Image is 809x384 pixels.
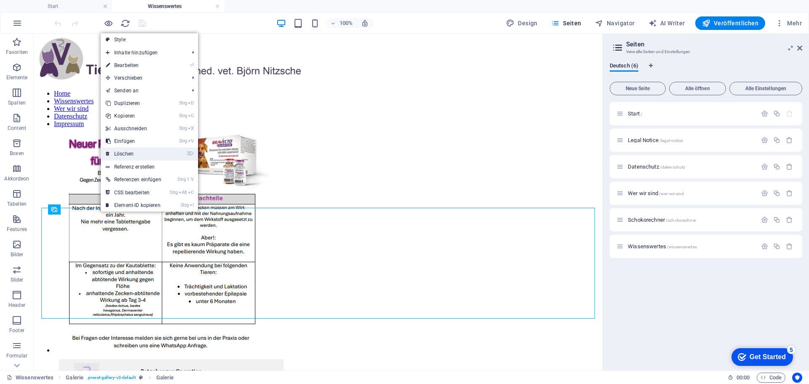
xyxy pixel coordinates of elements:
[786,163,793,170] div: Entfernen
[101,199,166,212] a: StrgIElement-ID kopieren
[101,173,166,186] a: Strg⇧VReferenzen einfügen
[188,113,194,118] i: C
[775,19,802,27] span: Mehr
[156,373,174,383] span: Klick zum Auswählen. Doppelklick zum Bearbeiten
[551,19,581,27] span: Seiten
[101,161,198,173] a: Referenz erstellen
[7,201,27,207] p: Tabellen
[625,191,757,196] div: Wer wir sind/wer-wir-sind
[191,177,193,182] i: V
[645,16,688,30] button: AI Writer
[181,202,189,208] i: Strg
[170,190,178,195] i: Strg
[101,135,166,148] a: StrgVEinfügen
[773,243,780,250] div: Duplizieren
[786,137,793,144] div: Entfernen
[628,137,683,143] span: Klick, um Seite zu öffnen
[742,374,744,381] span: :
[625,164,757,169] div: Datenschutz/datenschutz
[610,62,802,78] div: Sprachen-Tabs
[737,373,750,383] span: 00 00
[101,186,166,199] a: StrgAltCCSS bearbeiten
[101,97,166,110] a: StrgDDuplizieren
[628,217,696,223] span: Klick, um Seite zu öffnen
[728,373,750,383] h6: Session-Zeit
[101,46,185,59] span: Inhalte hinzufügen
[101,59,166,72] a: ⏎Bearbeiten
[625,244,757,249] div: Wissenswertes/wissenswertes
[4,175,29,182] p: Akkordeon
[595,19,635,27] span: Navigator
[361,19,369,27] i: Bei Größenänderung Zoomstufe automatisch an das gewählte Gerät anpassen.
[66,373,174,383] nav: breadcrumb
[792,373,802,383] button: Usercentrics
[7,373,54,383] a: Klick, um Auswahl aufzuheben. Doppelklick öffnet Seitenverwaltung
[761,373,782,383] span: Code
[186,177,190,182] i: ⇧
[101,33,198,46] a: Style
[7,4,68,22] div: Get Started 5 items remaining, 0% complete
[8,99,26,106] p: Spalten
[695,16,765,30] button: Veröffentlichen
[11,251,24,258] p: Bilder
[625,217,757,223] div: Schokorechner/schokorechner
[190,202,194,208] i: I
[613,86,662,91] span: Neue Seite
[628,110,642,117] span: Klick, um Seite zu öffnen
[9,327,24,334] p: Footer
[772,16,805,30] button: Mehr
[673,86,722,91] span: Alle öffnen
[702,19,758,27] span: Veröffentlichen
[761,190,768,197] div: Einstellungen
[503,16,541,30] div: Design (Strg+Alt+Y)
[121,19,130,28] i: Seite neu laden
[177,177,185,182] i: Strg
[660,165,686,169] span: /datenschutz
[773,190,780,197] div: Duplizieren
[503,16,541,30] button: Design
[773,163,780,170] div: Duplizieren
[179,126,187,131] i: Strg
[101,72,185,84] span: Verschieben
[625,137,757,143] div: Legal Notice/legal-notice
[327,18,356,28] button: 100%
[8,125,26,132] p: Content
[625,111,757,116] div: Start/
[6,74,28,81] p: Elemente
[667,244,697,249] span: /wissenswertes
[10,150,24,157] p: Boxen
[101,148,166,160] a: ⌦Löschen
[773,137,780,144] div: Duplizieren
[7,226,27,233] p: Features
[25,9,61,17] div: Get Started
[733,86,798,91] span: Alle Einstellungen
[190,62,194,68] i: ⏎
[610,82,666,95] button: Neue Seite
[761,163,768,170] div: Einstellungen
[610,61,638,73] span: Deutsch (6)
[188,138,194,144] i: V
[101,84,185,97] a: Senden an
[773,216,780,223] div: Duplizieren
[139,375,143,380] i: Dieses Element ist ein anpassbares Preset
[761,216,768,223] div: Einstellungen
[626,40,802,48] h2: Seiten
[103,18,113,28] button: Klicke hier, um den Vorschau-Modus zu verlassen
[761,110,768,117] div: Einstellungen
[62,2,71,10] div: 5
[179,190,187,195] i: Alt
[6,352,28,359] p: Formular
[659,138,683,143] span: /legal-notice
[773,110,780,117] div: Duplizieren
[669,82,726,95] button: Alle öffnen
[729,82,802,95] button: Alle Einstellungen
[592,16,638,30] button: Navigator
[659,191,684,196] span: /wer-wir-sind
[101,110,166,122] a: StrgCKopieren
[66,373,83,383] span: Klick zum Auswählen. Doppelklick zum Bearbeiten
[761,137,768,144] div: Einstellungen
[628,243,697,250] span: Klick, um Seite zu öffnen
[548,16,585,30] button: Seiten
[112,2,224,11] h4: Wissenswertes
[179,113,187,118] i: Strg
